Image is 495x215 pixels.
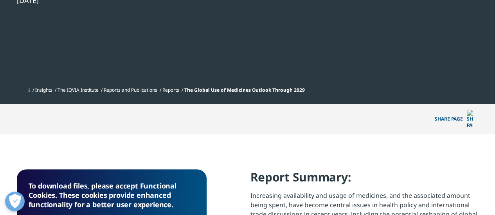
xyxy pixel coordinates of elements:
a: The IQVIA Institute [58,87,99,93]
a: Insights [35,87,52,93]
h4: Report Summary: [250,169,479,191]
img: Share PAGE [467,110,473,128]
a: Reports and Publications [104,87,157,93]
button: Open Preferences [5,192,25,211]
p: Share PAGE [429,104,479,134]
a: Reports [162,87,179,93]
h5: To download files, please accept Functional Cookies. These cookies provide enhanced functionality... [29,181,195,209]
span: The Global Use of Medicines Outlook Through 2029 [184,87,305,93]
button: Share PAGEShare PAGE [429,104,479,134]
